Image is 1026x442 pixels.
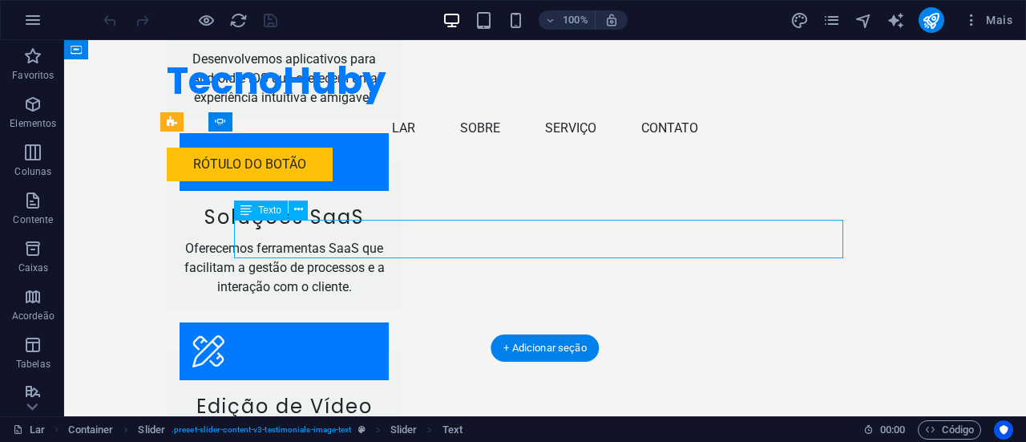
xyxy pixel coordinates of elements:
[12,70,54,81] font: Favoritos
[16,359,50,370] font: Tabelas
[957,7,1019,33] button: Mais
[854,11,873,30] i: Navegador
[986,14,1012,26] font: Mais
[922,11,940,30] i: Publicar
[68,420,113,440] span: Click to select. Double-click to edit
[994,420,1013,440] button: Centrado no usuário
[258,205,281,216] font: Texto
[790,10,810,30] button: projeto
[228,10,248,30] button: recarregar
[13,214,53,225] font: Contente
[887,11,905,30] i: Escritor de IA
[563,14,588,26] font: 100%
[14,166,51,177] font: Colunas
[18,262,49,274] font: Caixas
[68,420,462,440] nav: migalhas de pão
[880,424,905,436] font: 00:00
[822,10,842,30] button: páginas
[790,11,809,30] i: Design (Ctrl+Alt+Y)
[172,420,352,440] span: . preset-slider-content-v3-testimonials-image-text
[358,425,366,434] i: This element is a customizable preset
[942,424,974,436] font: Código
[503,342,586,354] font: + Adicionar seção
[919,7,944,33] button: publicar
[229,11,248,30] i: Recarregar página
[12,310,55,322] font: Acordeão
[13,420,45,440] a: Clique para cancelar a seleção. Clique duas vezes para abrir as páginas.
[918,420,981,440] button: Código
[854,10,874,30] button: navegador
[390,420,418,440] span: Click to select. Double-click to edit
[196,10,216,30] button: Clique aqui para sair do modo de visualização e continuar editando
[30,424,45,436] font: Lar
[887,10,906,30] button: gerador_de_texto
[863,420,906,440] h6: Tempo de sessão
[442,420,463,440] span: Click to select. Double-click to edit
[539,10,596,30] button: 100%
[822,11,841,30] i: Páginas (Ctrl+Alt+S)
[604,13,619,27] i: Ao redimensionar, ajuste automaticamente o nível de zoom para se ajustar ao dispositivo escolhido.
[138,420,165,440] span: Click to select. Double-click to edit
[10,118,56,129] font: Elementos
